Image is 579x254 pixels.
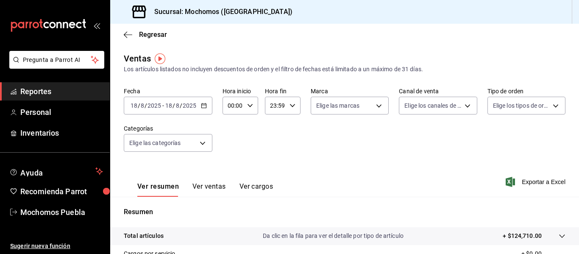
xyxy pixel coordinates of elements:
label: Tipo de orden [487,88,565,94]
span: / [138,102,140,109]
button: Pregunta a Parrot AI [9,51,104,69]
span: Mochomos Puebla [20,207,103,218]
span: Ayuda [20,166,92,176]
span: Elige los canales de venta [404,101,461,110]
a: Pregunta a Parrot AI [6,61,104,70]
span: Elige las categorías [129,139,181,147]
p: + $124,710.00 [503,232,542,240]
button: Exportar a Excel [507,177,565,187]
p: Resumen [124,207,565,217]
button: Ver ventas [192,182,226,197]
input: ---- [147,102,161,109]
button: open_drawer_menu [93,22,100,29]
span: Elige las marcas [316,101,359,110]
span: Inventarios [20,127,103,139]
span: / [173,102,175,109]
label: Canal de venta [399,88,477,94]
span: - [162,102,164,109]
input: -- [165,102,173,109]
span: Recomienda Parrot [20,186,103,197]
span: Elige los tipos de orden [493,101,550,110]
h3: Sucursal: Mochomos ([GEOGRAPHIC_DATA]) [148,7,292,17]
img: Tooltip marker [155,53,165,64]
div: navigation tabs [137,182,273,197]
button: Ver resumen [137,182,179,197]
input: -- [175,102,180,109]
span: Personal [20,106,103,118]
button: Ver cargos [239,182,273,197]
p: Da clic en la fila para ver el detalle por tipo de artículo [263,232,404,240]
button: Regresar [124,31,167,39]
span: Sugerir nueva función [10,242,103,251]
p: Total artículos [124,232,164,240]
input: -- [140,102,145,109]
span: / [145,102,147,109]
label: Hora inicio [223,88,258,94]
label: Fecha [124,88,212,94]
label: Hora fin [265,88,301,94]
label: Marca [311,88,389,94]
input: ---- [182,102,197,109]
span: Regresar [139,31,167,39]
span: / [180,102,182,109]
div: Los artículos listados no incluyen descuentos de orden y el filtro de fechas está limitado a un m... [124,65,565,74]
label: Categorías [124,126,212,131]
span: Reportes [20,86,103,97]
div: Ventas [124,52,151,65]
input: -- [130,102,138,109]
span: Pregunta a Parrot AI [23,56,91,64]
